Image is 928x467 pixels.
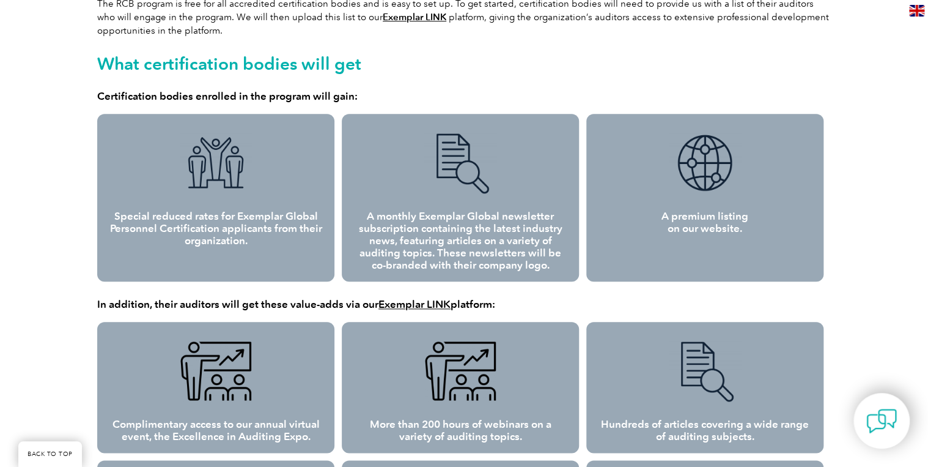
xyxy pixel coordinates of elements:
[598,418,811,443] h4: Hundreds of articles covering a wide range of auditing subjects.
[97,298,831,310] h4: In addition, their auditors will get these value-adds via our platform:
[109,418,322,443] h4: Complimentary access to our annual virtual event, the Excellence in Auditing Expo.
[378,298,451,310] a: Exemplar LINK
[383,12,446,23] a: Exemplar LINK
[598,210,811,234] h4: A premium listing on our website.
[866,406,897,436] img: contact-chat.png
[909,5,924,17] img: en
[109,210,322,247] h4: Special reduced rates for Exemplar Global Personnel Certification applicants from their organizat...
[354,418,567,443] h4: More than 200 hours of webinars on a variety of auditing topics.
[354,210,567,271] h4: A monthly Exemplar Global newsletter subscription containing the latest industry news, featuring ...
[97,90,831,102] h4: Certification bodies enrolled in the program will gain:
[97,54,831,73] h2: What certification bodies will get
[18,441,82,467] a: BACK TO TOP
